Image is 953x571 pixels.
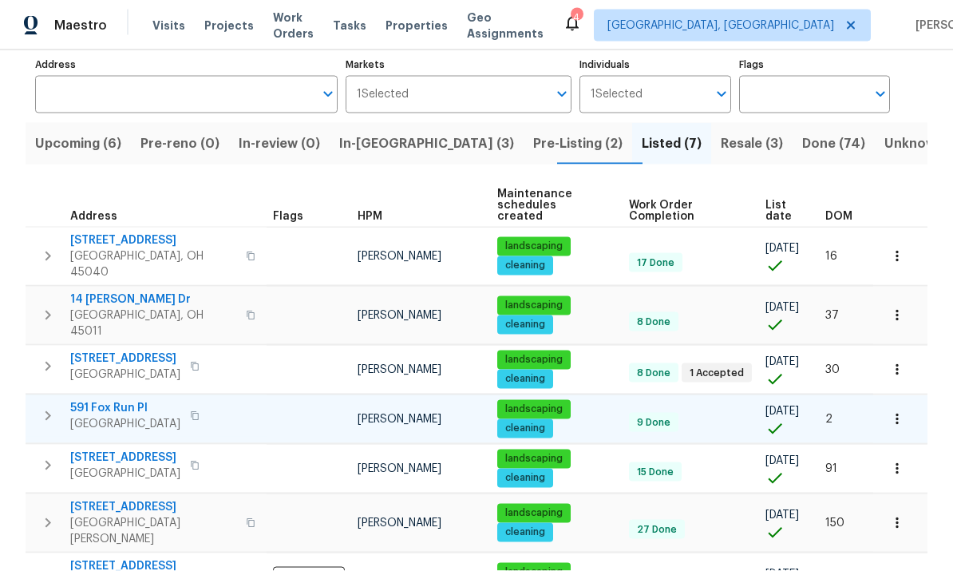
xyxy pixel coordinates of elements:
span: List date [765,200,798,222]
span: 1 Selected [357,88,409,101]
span: 30 [825,364,840,375]
span: cleaning [499,318,552,331]
span: In-[GEOGRAPHIC_DATA] (3) [339,133,514,155]
span: Tasks [333,20,366,31]
span: [PERSON_NAME] [358,463,441,474]
span: landscaping [499,353,569,367]
span: Pre-Listing (2) [533,133,623,155]
span: 14 [PERSON_NAME] Dr [70,291,236,307]
span: In-review (0) [239,133,320,155]
span: cleaning [499,471,552,485]
span: [STREET_ADDRESS] [70,232,236,248]
span: 17 Done [631,256,681,270]
span: [DATE] [765,510,799,521]
span: Flags [273,211,303,222]
span: landscaping [499,452,569,466]
span: HPM [358,211,382,222]
span: [PERSON_NAME] [358,517,441,529]
span: DOM [825,211,852,222]
label: Address [35,60,338,69]
span: 8 Done [631,367,677,380]
span: [PERSON_NAME] [358,364,441,375]
button: Open [710,83,733,105]
span: Properties [386,18,448,34]
span: [GEOGRAPHIC_DATA], OH 45040 [70,248,236,280]
span: 1 Accepted [683,367,750,380]
span: [GEOGRAPHIC_DATA] [70,466,180,482]
span: landscaping [499,240,569,253]
span: [DATE] [765,406,799,417]
span: 591 Fox Run Pl [70,400,180,416]
span: Pre-reno (0) [140,133,219,155]
span: Work Order Completion [629,200,738,222]
span: [GEOGRAPHIC_DATA] [70,367,180,383]
span: cleaning [499,525,552,539]
span: [PERSON_NAME] [358,414,441,425]
span: [PERSON_NAME] [358,251,441,262]
span: 8 Done [631,315,677,329]
label: Individuals [579,60,730,69]
span: Geo Assignments [467,10,544,42]
span: Resale (3) [721,133,783,155]
span: [DATE] [765,455,799,466]
span: 91 [825,463,837,474]
span: Upcoming (6) [35,133,121,155]
span: 1 Selected [591,88,643,101]
span: 150 [825,517,844,529]
span: [STREET_ADDRESS] [70,499,236,515]
span: landscaping [499,506,569,520]
span: [GEOGRAPHIC_DATA] [70,416,180,432]
span: Listed (7) [642,133,702,155]
div: 4 [571,10,582,26]
span: [DATE] [765,302,799,313]
span: 9 Done [631,416,677,430]
label: Flags [739,60,890,69]
span: Address [70,211,117,222]
button: Open [869,83,892,105]
label: Markets [346,60,572,69]
span: 15 Done [631,466,680,479]
button: Open [317,83,339,105]
span: [PERSON_NAME] [358,310,441,321]
span: [GEOGRAPHIC_DATA], [GEOGRAPHIC_DATA] [607,18,834,34]
span: 37 [825,310,839,321]
span: 16 [825,251,837,262]
span: cleaning [499,422,552,435]
span: Maestro [54,18,107,34]
span: landscaping [499,402,569,416]
span: cleaning [499,259,552,272]
span: [STREET_ADDRESS] [70,351,180,367]
span: Done (74) [802,133,865,155]
span: [STREET_ADDRESS] [70,450,180,466]
span: Visits [152,18,185,34]
span: 27 Done [631,523,683,537]
span: Projects [204,18,254,34]
span: [GEOGRAPHIC_DATA], OH 45011 [70,307,236,339]
span: cleaning [499,372,552,386]
span: 2 [825,414,832,425]
span: Maintenance schedules created [497,188,602,222]
span: landscaping [499,299,569,312]
span: [GEOGRAPHIC_DATA][PERSON_NAME] [70,515,236,547]
span: Work Orders [273,10,314,42]
span: [DATE] [765,356,799,367]
button: Open [551,83,573,105]
span: [DATE] [765,243,799,254]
